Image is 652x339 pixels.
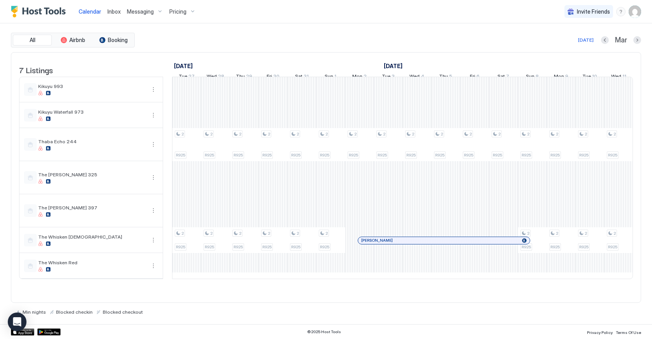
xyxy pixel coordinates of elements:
span: 2 [181,132,184,137]
span: R925 [291,244,301,249]
button: More options [149,111,158,120]
div: tab-group [11,33,135,47]
a: February 11, 2026 [609,72,628,83]
button: [DATE] [577,35,595,45]
span: 2 [239,231,241,236]
span: 5 [449,73,452,81]
div: menu [149,111,158,120]
span: 11 [622,73,626,81]
div: menu [149,140,158,149]
a: Host Tools Logo [11,6,69,18]
span: The [PERSON_NAME] 325 [38,172,146,177]
span: Thaba Echo 244 [38,139,146,144]
a: Calendar [79,7,101,16]
a: Terms Of Use [616,328,641,336]
span: 2 [613,132,616,137]
button: All [13,35,52,46]
span: 2 [556,231,558,236]
span: R925 [320,153,329,158]
span: 2 [210,231,213,236]
span: © 2025 Host Tools [307,329,341,334]
a: Inbox [107,7,121,16]
span: R925 [579,244,589,249]
span: 6 [476,73,480,81]
span: 2 [527,231,529,236]
span: Blocked checkin [56,309,93,315]
span: R925 [291,153,301,158]
span: Mon [352,73,362,81]
span: 2 [527,132,529,137]
div: App Store [11,328,34,335]
span: 4 [421,73,424,81]
a: January 27, 2026 [177,72,197,83]
span: 27 [188,73,195,81]
span: R925 [608,153,617,158]
span: Wed [409,73,420,81]
span: R925 [234,244,243,249]
span: R925 [205,153,214,158]
a: February 7, 2026 [496,72,511,83]
span: R925 [176,244,185,249]
span: R925 [464,153,473,158]
span: 2 [364,73,367,81]
span: 2 [268,231,270,236]
span: R925 [579,153,589,158]
div: menu [149,261,158,270]
span: R925 [262,153,272,158]
span: 30 [273,73,279,81]
div: Open Intercom Messenger [8,313,26,331]
a: February 1, 2026 [382,60,404,72]
span: R925 [608,244,617,249]
span: R925 [493,153,502,158]
span: R925 [205,244,214,249]
span: Invite Friends [577,8,610,15]
a: February 10, 2026 [580,72,599,83]
span: Sun [325,73,333,81]
span: 10 [592,73,597,81]
span: R925 [262,244,272,249]
span: 1 [334,73,336,81]
span: 2 [297,132,299,137]
span: 2 [469,132,472,137]
span: 2 [556,132,558,137]
span: 2 [412,132,414,137]
span: R925 [349,153,358,158]
span: 2 [498,132,501,137]
span: 2 [441,132,443,137]
button: Airbnb [53,35,92,46]
span: R925 [522,153,531,158]
span: R925 [378,153,387,158]
span: 2 [383,132,385,137]
div: [DATE] [578,37,594,44]
span: 7 Listings [19,64,53,76]
span: 2 [297,231,299,236]
span: 2 [585,231,587,236]
span: Mar [615,36,627,45]
span: Privacy Policy [587,330,613,335]
span: Fri [267,73,272,81]
span: 2 [268,132,270,137]
div: menu [149,235,158,245]
span: 2 [585,132,587,137]
span: 2 [325,231,328,236]
a: January 28, 2026 [205,72,226,83]
span: Terms Of Use [616,330,641,335]
span: 2 [354,132,357,137]
a: January 31, 2026 [293,72,311,83]
span: Tue [582,73,591,81]
span: Wed [207,73,217,81]
span: 31 [304,73,309,81]
a: February 9, 2026 [552,72,570,83]
div: Google Play Store [37,328,61,335]
a: February 8, 2026 [524,72,541,83]
span: 28 [218,73,224,81]
span: Sat [295,73,302,81]
span: Thu [439,73,448,81]
div: menu [616,7,626,16]
span: Messaging [127,8,154,15]
span: The Whisken Red [38,260,146,265]
a: Privacy Policy [587,328,613,336]
a: February 2, 2026 [350,72,369,83]
span: Pricing [169,8,186,15]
